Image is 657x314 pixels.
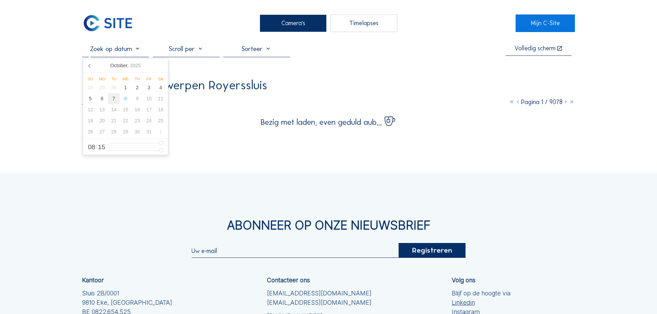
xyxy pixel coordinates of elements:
div: 30 [108,82,120,93]
a: Mijn C-Site [516,14,575,32]
div: 31 [143,126,155,137]
div: 3 [143,82,155,93]
div: 20 [96,115,108,126]
div: Kantoor [82,277,104,283]
div: Tu [108,77,120,81]
div: 28 [84,82,96,93]
div: Rinkoniën / Antwerpen Royerssluis [82,79,267,91]
div: Sa [155,77,167,81]
span: : [96,144,97,149]
div: Su [84,77,96,81]
div: Abonneer op onze nieuwsbrief [82,219,575,232]
div: Camera's [260,14,327,32]
input: Zoek op datum 󰅀 [82,44,149,53]
a: [EMAIL_ADDRESS][DOMAIN_NAME] [267,298,371,307]
div: 5 [84,93,96,104]
div: 18 [155,104,167,115]
a: [EMAIL_ADDRESS][DOMAIN_NAME] [267,289,371,298]
div: 16 [131,104,143,115]
div: 13 [96,104,108,115]
img: C-SITE Logo [82,14,134,32]
div: 21 [108,115,120,126]
div: 24 [143,115,155,126]
input: Uw e-mail [191,247,398,255]
div: October, [108,60,143,71]
div: 25 [155,115,167,126]
div: 12 [84,104,96,115]
div: 26 [84,126,96,137]
div: Contacteer ons [267,277,310,283]
div: 10 [143,93,155,104]
div: 14 [108,104,120,115]
div: 6 [96,93,108,104]
div: 15 [120,104,131,115]
span: Pagina 1 / 9078 [521,98,563,106]
div: Camera 3 [82,97,149,105]
div: 7 [108,93,120,104]
div: Mo [96,77,108,81]
div: Volg ons [452,277,476,283]
div: 1 [155,126,167,137]
div: Volledig scherm [515,45,556,52]
a: C-SITE Logo [82,14,141,32]
div: 27 [96,126,108,137]
span: 15 [98,144,105,150]
div: 4 [155,82,167,93]
i: 2025 [130,63,141,68]
div: We [120,77,131,81]
div: 19 [84,115,96,126]
div: 29 [120,126,131,137]
span: Bezig met laden, even geduld aub... [261,118,382,126]
a: Linkedin [452,298,510,307]
div: 17 [143,104,155,115]
div: 22 [120,115,131,126]
div: 8 [120,93,131,104]
div: 11 [155,93,167,104]
span: 08 [88,144,95,150]
div: 29 [96,82,108,93]
div: 1 [120,82,131,93]
div: 30 [131,126,143,137]
div: Registreren [398,243,465,258]
div: Timelapses [330,14,397,32]
div: 23 [131,115,143,126]
div: Th [131,77,143,81]
div: 28 [108,126,120,137]
div: 2 [131,82,143,93]
div: 9 [131,93,143,104]
div: Fr [143,77,155,81]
